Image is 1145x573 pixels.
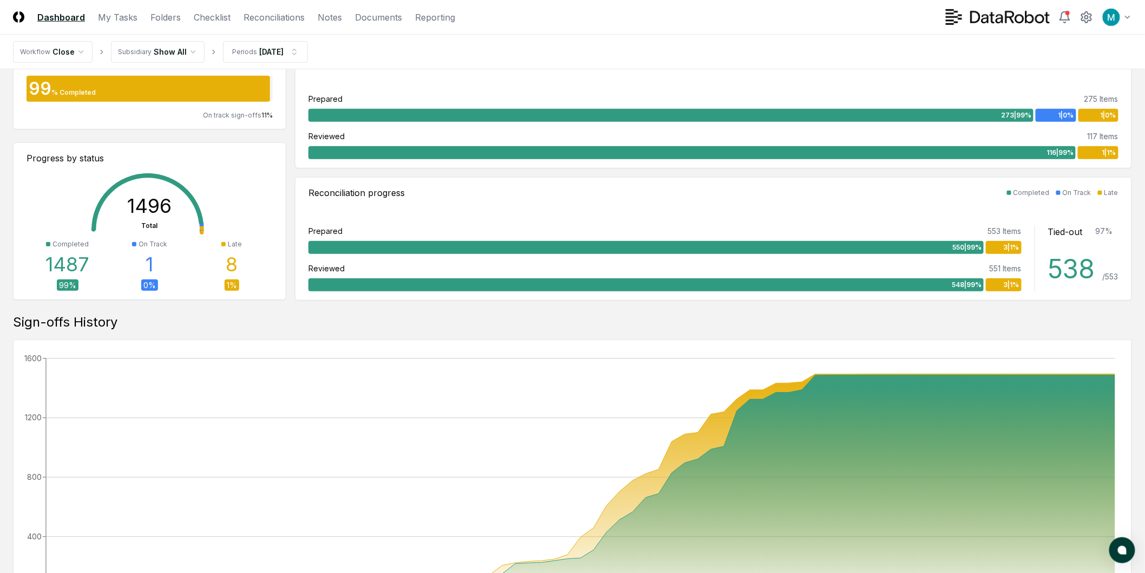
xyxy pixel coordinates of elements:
div: 538 [1048,256,1103,282]
div: Prepared [308,225,343,237]
span: 3 | 1 % [1004,280,1019,290]
a: Reconciliations [244,11,305,24]
div: On Track [1063,188,1091,198]
div: 8 [226,253,238,275]
span: 548 | 99 % [952,280,982,290]
span: 1 | 0 % [1058,110,1074,120]
div: Workflow [20,47,50,57]
span: On track sign-offs [203,111,261,119]
div: [DATE] [259,46,284,57]
button: atlas-launcher [1109,537,1135,563]
div: Prepared [308,93,343,105]
div: Completed [52,239,89,249]
div: / 553 [1103,271,1118,282]
div: 553 Items [988,225,1022,237]
img: DataRobot logo [946,9,1050,25]
tspan: 800 [27,472,42,481]
img: ACg8ocIk6UVBSJ1Mh_wKybhGNOx8YD4zQOa2rDZHjRd5UfivBFfoWA=s96-c [1103,9,1120,26]
button: Periods[DATE] [223,41,308,63]
a: Notes [318,11,342,24]
a: Folders [150,11,181,24]
span: 1 | 0 % [1101,110,1116,120]
span: 116 | 99 % [1047,148,1074,158]
nav: breadcrumb [13,41,308,63]
div: % Completed [51,88,96,97]
tspan: 400 [27,532,42,541]
a: Documents [355,11,402,24]
a: Checklist progressCompletedOn TrackLatePrepared275 Items273|99%1|0%1|0%Reviewed117 Items116|99%1|1% [295,45,1132,168]
div: Subsidiary [118,47,152,57]
div: Sign-offs History [13,314,1132,331]
span: 550 | 99 % [952,243,982,252]
a: My Tasks [98,11,137,24]
span: 3 | 1 % [1004,243,1019,252]
div: 1 % [225,279,239,291]
span: 11 % [261,111,273,119]
div: Progress by status [27,152,273,165]
div: 1487 [45,253,89,275]
div: Periods [232,47,257,57]
div: 117 Items [1088,131,1118,142]
div: 97 % [1096,225,1113,238]
div: Late [1104,188,1118,198]
a: Reporting [415,11,455,24]
div: Tied-out [1048,225,1083,238]
a: Reconciliation progressCompletedOn TrackLatePrepared553 Items550|99%3|1%Reviewed551 Items548|99%3... [295,177,1132,301]
div: Late [228,239,242,249]
tspan: 1200 [25,413,42,422]
span: 1 | 1 % [1102,148,1116,158]
tspan: 1600 [24,354,42,363]
div: Reconciliation progress [308,186,405,199]
a: Dashboard [37,11,85,24]
div: 99 % [57,279,78,291]
div: 275 Items [1084,93,1118,105]
div: 551 Items [990,263,1022,274]
span: 273 | 99 % [1001,110,1031,120]
div: Reviewed [308,263,345,274]
a: Checklist [194,11,231,24]
div: 99 [27,80,51,97]
img: Logo [13,11,24,23]
div: Reviewed [308,131,345,142]
div: Completed [1014,188,1050,198]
